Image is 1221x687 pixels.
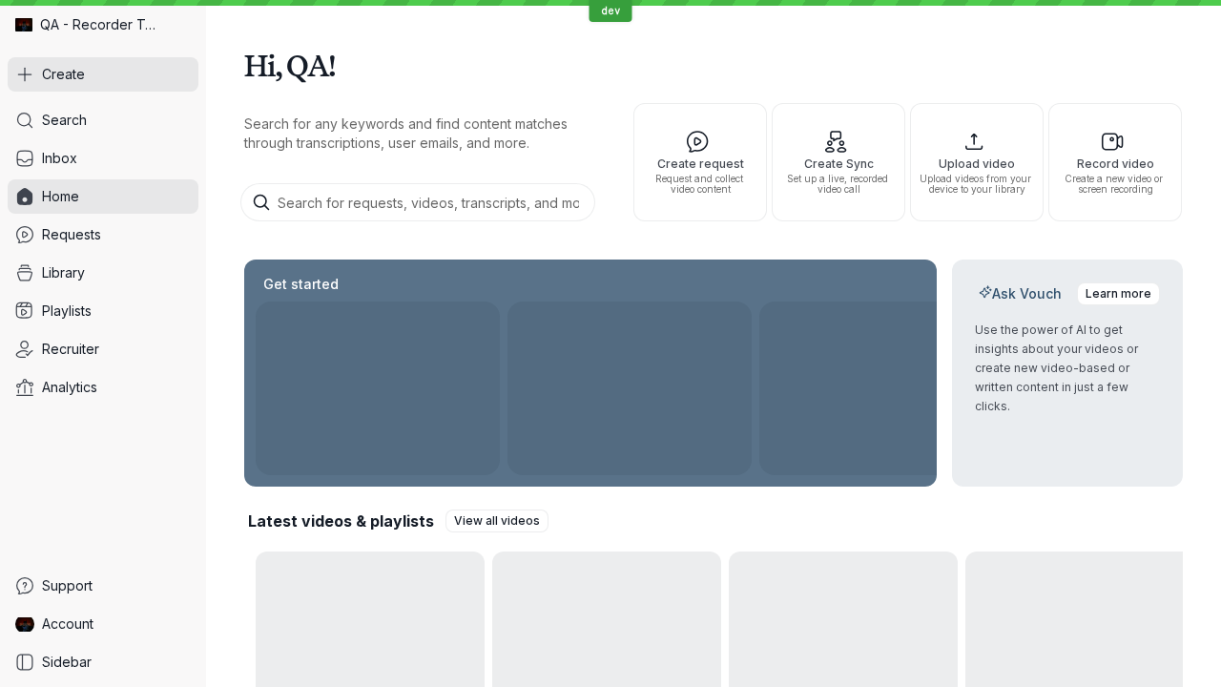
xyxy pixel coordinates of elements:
[975,284,1066,303] h2: Ask Vouch
[42,149,77,168] span: Inbox
[8,645,198,679] a: Sidebar
[42,225,101,244] span: Requests
[248,510,434,531] h2: Latest videos & playlists
[244,114,599,153] p: Search for any keywords and find content matches through transcriptions, user emails, and more.
[8,8,198,42] div: QA - Recorder Testing
[772,103,905,221] button: Create SyncSet up a live, recorded video call
[244,38,1183,92] h1: Hi, QA!
[8,256,198,290] a: Library
[642,174,758,195] span: Request and collect video content
[910,103,1044,221] button: Upload videoUpload videos from your device to your library
[919,157,1035,170] span: Upload video
[42,111,87,130] span: Search
[259,275,342,294] h2: Get started
[240,183,595,221] input: Search for requests, videos, transcripts, and more...
[8,294,198,328] a: Playlists
[42,340,99,359] span: Recruiter
[15,16,32,33] img: QA - Recorder Testing avatar
[454,511,540,531] span: View all videos
[975,321,1160,416] p: Use the power of AI to get insights about your videos or create new video-based or written conten...
[642,157,758,170] span: Create request
[780,174,897,195] span: Set up a live, recorded video call
[919,174,1035,195] span: Upload videos from your device to your library
[8,141,198,176] a: Inbox
[8,569,198,603] a: Support
[633,103,767,221] button: Create requestRequest and collect video content
[42,378,97,397] span: Analytics
[8,218,198,252] a: Requests
[1086,284,1151,303] span: Learn more
[42,302,92,321] span: Playlists
[1057,157,1173,170] span: Record video
[1057,174,1173,195] span: Create a new video or screen recording
[42,653,92,672] span: Sidebar
[8,103,198,137] a: Search
[1048,103,1182,221] button: Record videoCreate a new video or screen recording
[8,370,198,405] a: Analytics
[42,614,93,634] span: Account
[42,65,85,84] span: Create
[42,263,85,282] span: Library
[42,576,93,595] span: Support
[1077,282,1160,305] a: Learn more
[780,157,897,170] span: Create Sync
[8,57,198,92] button: Create
[8,332,198,366] a: Recruiter
[8,179,198,214] a: Home
[40,15,162,34] span: QA - Recorder Testing
[8,607,198,641] a: QA Dev Recorder avatarAccount
[42,187,79,206] span: Home
[445,510,548,532] a: View all videos
[15,614,34,634] img: QA Dev Recorder avatar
